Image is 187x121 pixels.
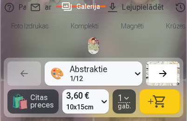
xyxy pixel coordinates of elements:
a: Komplekti [60,13,110,39]
span: 3,60 € [66,89,93,102]
span: Citas preces [30,94,55,109]
div: 🎨 [50,66,64,81]
a: Magnēti [110,13,155,39]
span: 🛍 [11,93,28,110]
a: Galerija [56,6,106,7]
span: 10x15cm [66,102,93,112]
span: 1 [118,94,123,102]
button: 🛍Citas preces [7,89,59,114]
span: gab. [118,103,131,109]
button: 1gab. [113,89,136,114]
div: Abstraktie [70,65,107,74]
div: 1 / 12 [70,75,107,82]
